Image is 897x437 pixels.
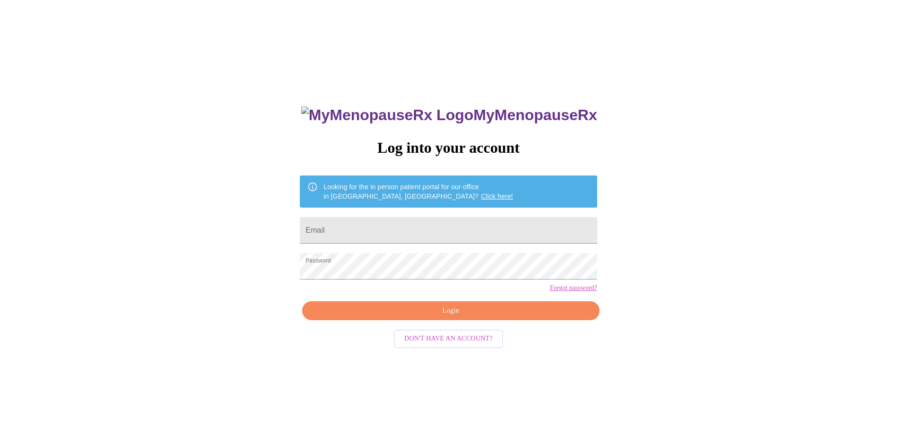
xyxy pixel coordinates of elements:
[300,139,597,157] h3: Log into your account
[313,305,588,317] span: Login
[394,330,503,348] button: Don't have an account?
[404,333,493,345] span: Don't have an account?
[323,178,513,205] div: Looking for the in person patient portal for our office in [GEOGRAPHIC_DATA], [GEOGRAPHIC_DATA]?
[302,301,599,321] button: Login
[481,192,513,200] a: Click here!
[392,334,505,342] a: Don't have an account?
[550,284,597,292] a: Forgot password?
[301,106,597,124] h3: MyMenopauseRx
[301,106,473,124] img: MyMenopauseRx Logo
